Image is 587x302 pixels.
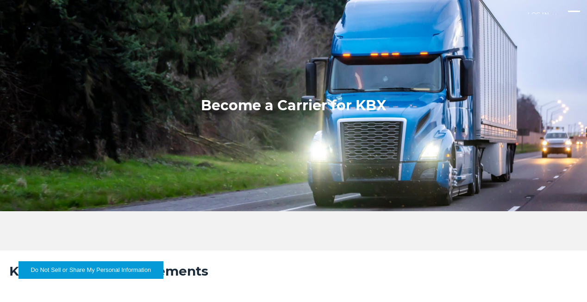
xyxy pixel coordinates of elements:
h1: Become a Carrier for KBX [201,96,386,115]
button: Do Not Sell or Share My Personal Information [19,261,163,279]
h2: Key Qualifying Requirements [9,262,578,280]
img: kbx logo [7,9,62,42]
img: arrow [553,14,556,16]
div: Log in [528,12,556,25]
